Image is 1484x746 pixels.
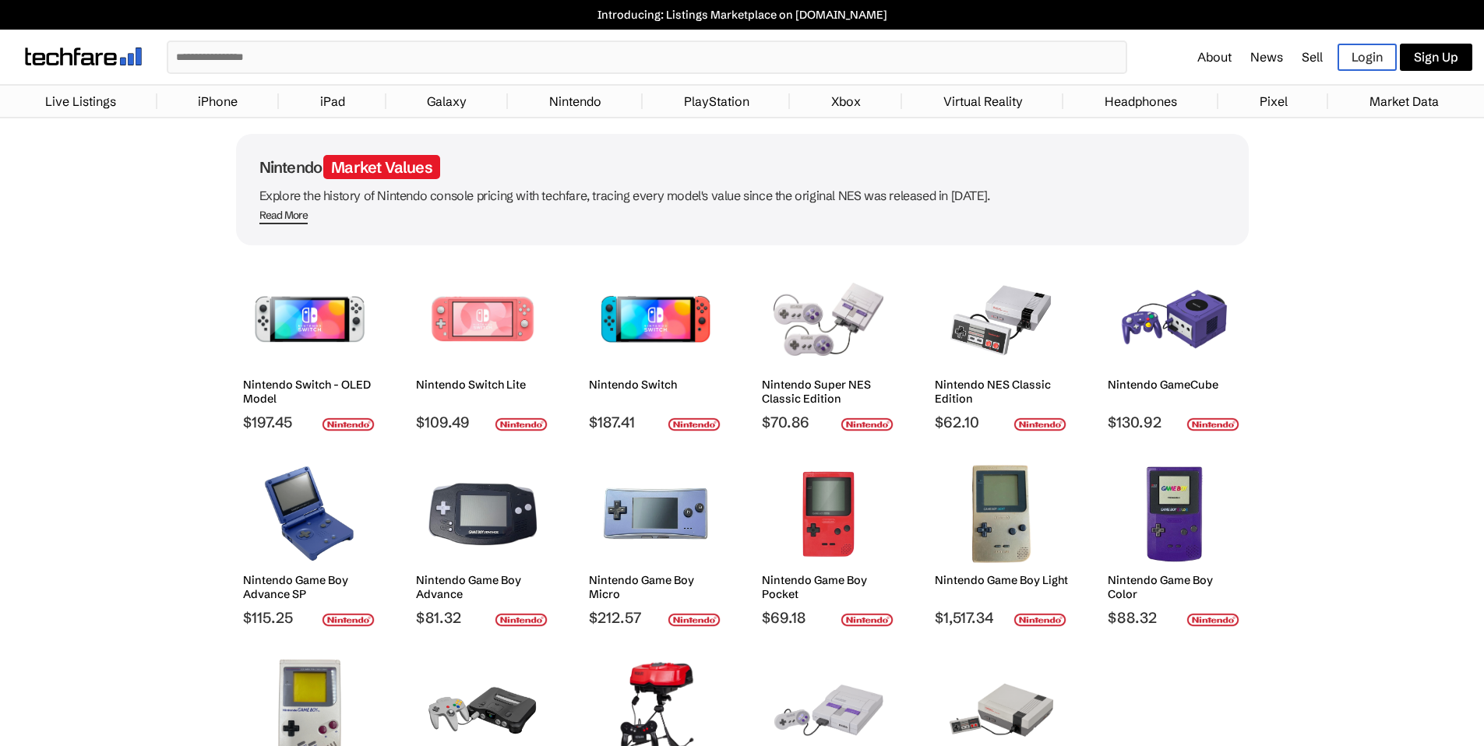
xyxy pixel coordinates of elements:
img: Nintendo NES Classic Edition [946,269,1056,370]
a: Live Listings [37,86,124,117]
div: Read More [259,209,308,222]
img: Nintendo Game Boy Micro [601,464,710,565]
h2: Nintendo Game Boy Pocket [762,573,895,601]
h2: Nintendo Super NES Classic Edition [762,378,895,406]
img: Nintendo Game Boy Advance SP [255,464,365,565]
h2: Nintendo Game Boy Micro [589,573,722,601]
a: PlayStation [676,86,757,117]
h2: Nintendo Switch [589,378,722,392]
span: $130.92 [1108,413,1241,431]
img: Nintendo Game Boy Color [1119,464,1229,565]
img: nintendo-logo [841,613,894,627]
img: nintendo-logo [1186,613,1239,627]
a: iPhone [190,86,245,117]
h2: Nintendo NES Classic Edition [935,378,1068,406]
span: $69.18 [762,608,895,627]
h2: Nintendo Game Boy Advance SP [243,573,376,601]
a: Virtual Reality [936,86,1031,117]
span: $62.10 [935,413,1068,431]
span: $187.41 [589,413,722,431]
a: Pixel [1252,86,1295,117]
h2: Nintendo Game Boy Advance [416,573,549,601]
span: $115.25 [243,608,376,627]
span: $109.49 [416,413,549,431]
a: Galaxy [419,86,474,117]
a: Nintendo Super NES Classic Edition Nintendo Super NES Classic Edition $70.86 nintendo-logo [755,261,903,431]
img: techfare logo [25,48,142,65]
a: Nintendo Switch Lite Nintendo Switch Lite $109.49 nintendo-logo [409,261,557,431]
span: $197.45 [243,413,376,431]
a: Nintendo Game Boy Advance SP Nintendo Game Boy Advance SP $115.25 nintendo-logo [236,456,384,627]
span: Market Values [323,155,440,179]
a: Sell [1302,49,1323,65]
span: $70.86 [762,413,895,431]
a: Xbox [823,86,869,117]
h2: Nintendo Switch Lite [416,378,549,392]
a: About [1197,49,1232,65]
a: Nintendo [541,86,609,117]
a: Nintendo Switch Nintendo Switch $187.41 nintendo-logo [582,261,730,431]
h1: Nintendo [259,157,1225,177]
h2: Nintendo Game Boy Light [935,573,1068,587]
span: Read More [259,209,308,224]
img: nintendo-logo [322,417,375,431]
img: nintendo-logo [1186,417,1239,431]
p: Explore the history of Nintendo console pricing with techfare, tracing every model's value since ... [259,185,1225,206]
a: Introducing: Listings Marketplace on [DOMAIN_NAME] [8,8,1476,22]
h2: Nintendo Game Boy Color [1108,573,1241,601]
img: Nintendo Switch [601,269,710,370]
h2: Nintendo GameCube [1108,378,1241,392]
img: Nintendo Switch (OLED Model) [255,269,365,370]
img: nintendo-logo [322,613,375,627]
a: News [1250,49,1283,65]
a: Nintendo Game Boy Advance SP Nintendo Game Boy Advance $81.32 nintendo-logo [409,456,557,627]
img: Nintendo Game Boy Light [946,464,1056,565]
a: Nintendo NES Classic Edition Nintendo NES Classic Edition $62.10 nintendo-logo [928,261,1076,431]
img: Nintendo Switch Lite [428,269,538,370]
img: nintendo-logo [841,417,894,431]
img: nintendo-logo [668,417,721,431]
img: nintendo-logo [1013,613,1066,627]
img: Nintendo Super NES Classic Edition [774,269,883,370]
span: $212.57 [589,608,722,627]
img: Nintendo GameCube [1119,269,1229,370]
a: Market Data [1362,86,1447,117]
span: $88.32 [1108,608,1241,627]
a: Sign Up [1400,44,1472,71]
a: Nintendo Game Boy Micro Nintendo Game Boy Micro $212.57 nintendo-logo [582,456,730,627]
img: nintendo-logo [668,613,721,627]
span: $1,517.34 [935,608,1068,627]
a: Nintendo Game Boy Color Nintendo Game Boy Color $88.32 nintendo-logo [1101,456,1249,627]
a: Nintendo Game Boy Light Nintendo Game Boy Light $1,517.34 nintendo-logo [928,456,1076,627]
a: Nintendo Game Boy Pocket Nintendo Game Boy Pocket $69.18 nintendo-logo [755,456,903,627]
a: Headphones [1097,86,1185,117]
a: Nintendo GameCube Nintendo GameCube $130.92 nintendo-logo [1101,261,1249,431]
span: $81.32 [416,608,549,627]
h2: Nintendo Switch - OLED Model [243,378,376,406]
img: nintendo-logo [495,613,548,627]
a: Login [1338,44,1397,71]
a: Nintendo Switch (OLED Model) Nintendo Switch - OLED Model $197.45 nintendo-logo [236,261,384,431]
img: Nintendo Game Boy Advance SP [428,464,538,565]
a: iPad [312,86,353,117]
img: Nintendo Game Boy Pocket [774,464,883,565]
img: nintendo-logo [1013,417,1066,431]
img: nintendo-logo [495,417,548,431]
